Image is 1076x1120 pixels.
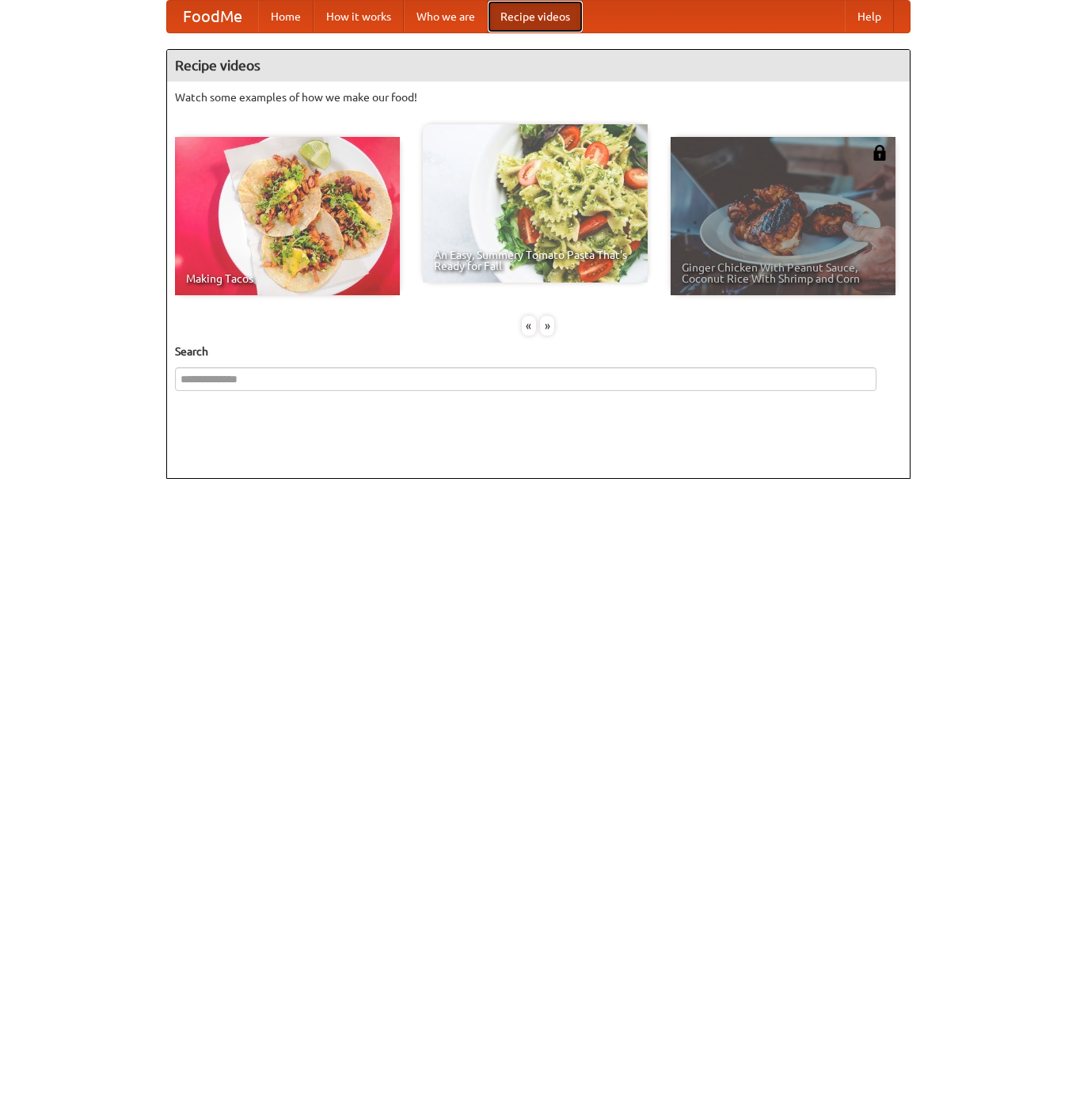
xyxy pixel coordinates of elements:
div: « [522,316,536,336]
h5: Search [175,344,902,359]
a: An Easy, Summery Tomato Pasta That's Ready for Fall [423,124,648,283]
a: Recipe videos [488,1,583,32]
a: Who we are [404,1,488,32]
img: 483408.png [872,145,888,161]
p: Watch some examples of how we make our food! [175,89,902,105]
h4: Recipe videos [167,50,910,82]
span: Making Tacos [186,273,389,284]
div: » [540,316,554,336]
a: Home [258,1,314,32]
a: Help [845,1,894,32]
span: An Easy, Summery Tomato Pasta That's Ready for Fall [434,249,637,271]
a: How it works [314,1,404,32]
a: Making Tacos [175,137,400,295]
a: FoodMe [167,1,258,32]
